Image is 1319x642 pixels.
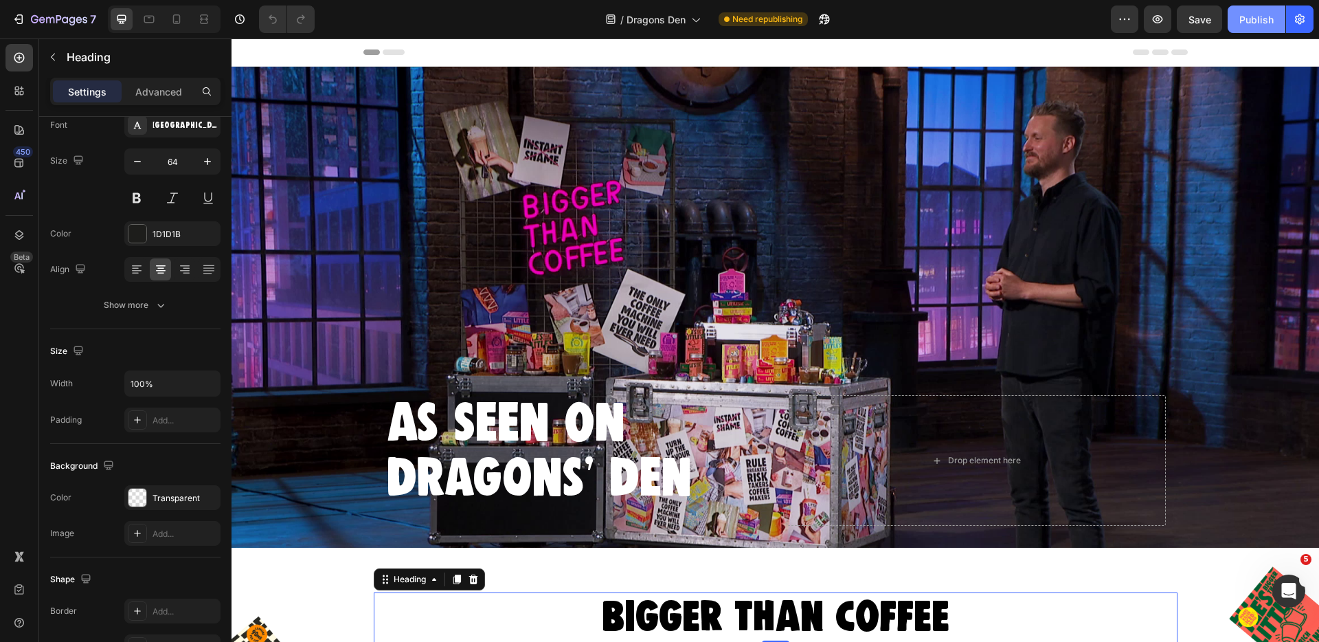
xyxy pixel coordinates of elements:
div: Font [50,119,67,131]
p: 7 [90,11,96,27]
span: Save [1188,14,1211,25]
div: Size [50,152,87,170]
div: 450 [13,146,33,157]
div: Transparent [153,492,217,505]
p: Heading [67,49,215,65]
button: Show more [50,293,221,318]
div: Color [50,228,71,240]
div: Border [50,605,77,617]
div: Align [50,261,89,279]
button: Publish [1228,5,1285,33]
div: Width [50,377,73,390]
div: Shape [50,571,94,589]
div: Add... [153,606,217,618]
span: BIGGER THAN COFFEE [370,562,718,597]
button: 7 [5,5,102,33]
div: Beta [10,252,33,263]
p: Advanced [135,85,182,99]
div: Drop element here [717,417,789,428]
span: Need republishing [732,13,802,25]
iframe: Intercom live chat [1272,575,1305,608]
iframe: Design area [232,38,1319,642]
div: Show more [104,298,168,312]
p: Settings [68,85,106,99]
div: Add... [153,414,217,427]
div: Color [50,491,71,504]
div: Image [50,527,74,540]
div: Background [50,457,117,476]
input: Auto [125,371,220,396]
div: Add... [153,528,217,540]
span: 5 [1300,554,1311,565]
div: [GEOGRAPHIC_DATA] [153,120,217,132]
span: Dragons Den [627,12,686,27]
div: Padding [50,414,82,426]
button: Save [1177,5,1222,33]
div: Size [50,342,87,361]
div: Heading [159,535,197,547]
div: Undo/Redo [259,5,315,33]
div: Publish [1239,12,1274,27]
div: 1D1D1B [153,228,217,241]
span: / [620,12,624,27]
